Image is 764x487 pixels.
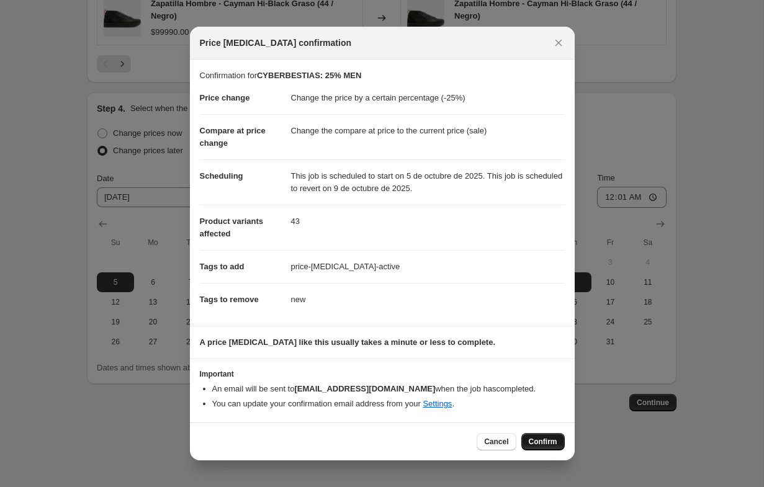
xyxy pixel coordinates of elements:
dd: 43 [291,205,565,238]
button: Close [550,34,567,51]
button: Cancel [477,433,516,450]
li: You can update your confirmation email address from your . [212,398,565,410]
b: [EMAIL_ADDRESS][DOMAIN_NAME] [294,384,435,393]
dd: Change the price by a certain percentage (-25%) [291,82,565,114]
button: Confirm [521,433,565,450]
p: Confirmation for [200,69,565,82]
span: Price change [200,93,250,102]
dd: new [291,283,565,316]
span: Cancel [484,437,508,447]
span: Product variants affected [200,217,264,238]
span: Scheduling [200,171,243,181]
dd: Change the compare at price to the current price (sale) [291,114,565,147]
h3: Important [200,369,565,379]
span: Price [MEDICAL_DATA] confirmation [200,37,352,49]
span: Tags to remove [200,295,259,304]
dd: price-[MEDICAL_DATA]-active [291,250,565,283]
li: An email will be sent to when the job has completed . [212,383,565,395]
b: CYBERBESTIAS: 25% MEN [257,71,361,80]
dd: This job is scheduled to start on 5 de octubre de 2025. This job is scheduled to revert on 9 de o... [291,159,565,205]
span: Tags to add [200,262,245,271]
a: Settings [423,399,452,408]
span: Confirm [529,437,557,447]
span: Compare at price change [200,126,266,148]
b: A price [MEDICAL_DATA] like this usually takes a minute or less to complete. [200,337,496,347]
